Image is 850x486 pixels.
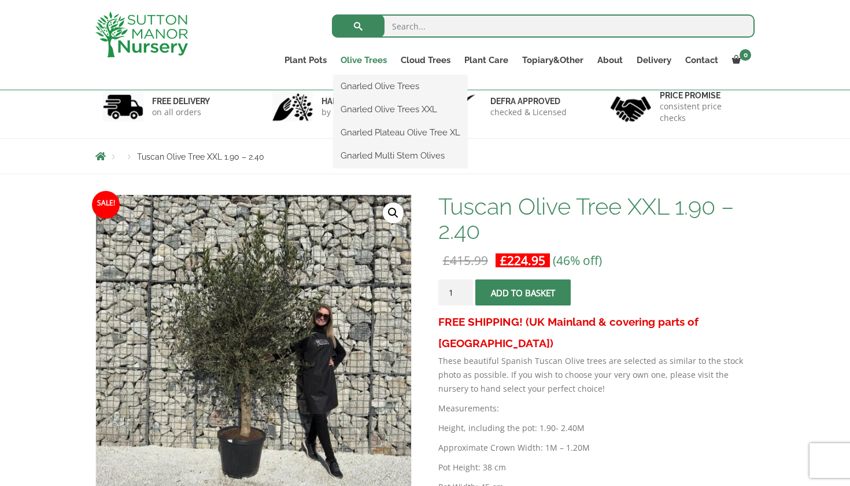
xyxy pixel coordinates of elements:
[383,203,404,223] a: View full-screen image gallery
[103,92,143,122] img: 1.jpg
[590,52,630,68] a: About
[438,402,755,415] p: Measurements:
[611,89,651,124] img: 4.jpg
[321,106,385,118] p: by professionals
[334,124,467,141] a: Gnarled Plateau Olive Tree XL
[660,90,748,101] h6: Price promise
[500,252,507,268] span: £
[457,52,515,68] a: Plant Care
[490,96,567,106] h6: Defra approved
[334,78,467,95] a: Gnarled Olive Trees
[500,252,545,268] bdi: 224.95
[278,52,334,68] a: Plant Pots
[475,279,571,305] button: Add to basket
[152,96,210,106] h6: FREE DELIVERY
[740,49,751,61] span: 0
[272,92,313,122] img: 2.jpg
[152,106,210,118] p: on all orders
[438,354,755,396] p: These beautiful Spanish Tuscan Olive trees are selected as similar to the stock photo as possible...
[438,311,755,354] h3: FREE SHIPPING! (UK Mainland & covering parts of [GEOGRAPHIC_DATA])
[660,101,748,124] p: consistent price checks
[334,52,394,68] a: Olive Trees
[438,461,755,474] p: Pot Height: 38 cm
[332,14,755,38] input: Search...
[630,52,678,68] a: Delivery
[438,279,473,305] input: Product quantity
[443,252,488,268] bdi: 415.99
[490,106,567,118] p: checked & Licensed
[438,194,755,243] h1: Tuscan Olive Tree XXL 1.90 – 2.40
[678,52,725,68] a: Contact
[394,52,457,68] a: Cloud Trees
[438,441,755,455] p: Approximate Crown Width: 1M – 1.20M
[95,12,188,57] img: logo
[334,101,467,118] a: Gnarled Olive Trees XXL
[725,52,755,68] a: 0
[515,52,590,68] a: Topiary&Other
[438,421,755,435] p: Height, including the pot: 1.90- 2.40M
[137,152,264,161] span: Tuscan Olive Tree XXL 1.90 – 2.40
[553,252,602,268] span: (46% off)
[321,96,385,106] h6: hand picked
[443,252,450,268] span: £
[334,147,467,164] a: Gnarled Multi Stem Olives
[92,191,120,219] span: Sale!
[95,152,755,161] nav: Breadcrumbs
